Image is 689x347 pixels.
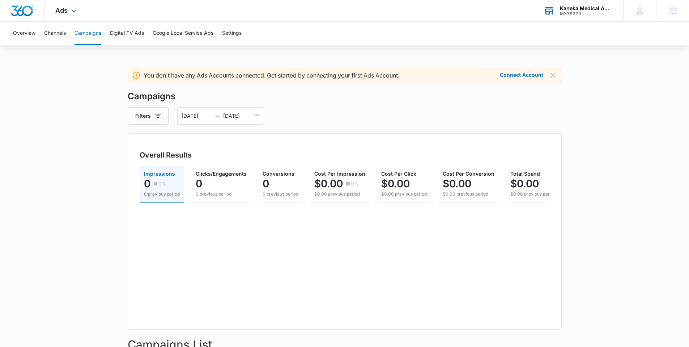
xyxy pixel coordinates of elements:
[196,178,202,189] p: 0
[443,178,471,189] p: $0.00
[314,171,365,177] span: Cost Per Impression
[214,113,220,119] span: swap-right
[153,22,213,45] button: Google Local Service Ads
[381,171,416,177] span: Cost Per Click
[314,191,365,197] p: $0.00 previous period
[510,178,539,189] p: $0.00
[263,171,294,177] span: Conversions
[144,178,150,189] p: 0
[443,191,494,197] p: $0.00 previous period
[140,150,192,160] h3: Overall Results
[351,181,359,186] p: 0%
[75,22,101,45] button: Campaigns
[510,171,540,177] span: Total Spend
[381,178,410,189] p: $0.00
[144,171,175,177] span: Impressions
[222,22,242,45] button: Settings
[381,191,427,197] p: $0.00 previous period
[263,191,298,197] p: 0 previous period
[144,71,399,80] p: You don't have any Ads Accounts connected. Get started by connecting your first Ads Account.
[549,71,557,80] button: Dismiss
[144,191,180,197] p: 0 previous period
[510,191,556,197] p: $0.00 previous period
[13,22,35,45] button: Overview
[500,72,543,78] button: Connect Account
[560,5,613,11] div: account name
[44,22,66,45] button: Channels
[560,11,613,16] div: account id
[314,178,343,189] p: $0.00
[128,90,562,103] h3: Campaigns
[196,171,247,177] span: Clicks/Engagements
[263,178,269,189] p: 0
[55,7,68,14] span: Ads
[223,112,253,120] input: End date
[110,22,144,45] button: Digital TV Ads
[158,181,167,186] p: 0%
[196,191,247,197] p: 0 previous period
[128,107,169,125] button: Filters
[443,171,494,177] span: Cost Per Conversion
[182,112,212,120] input: Start date
[214,113,220,119] span: to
